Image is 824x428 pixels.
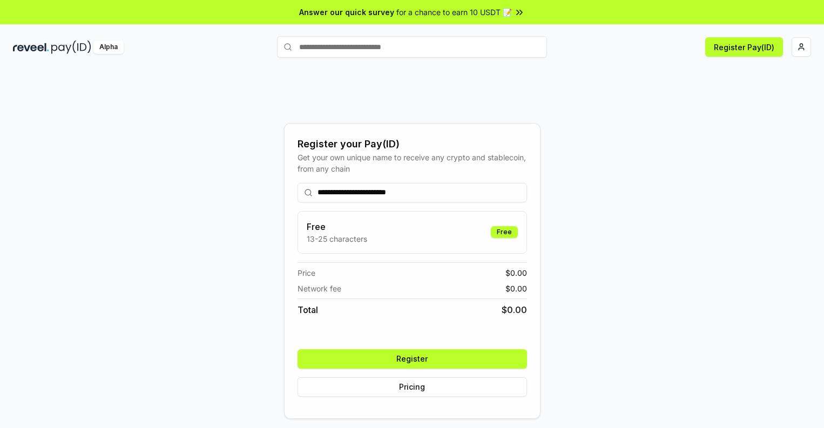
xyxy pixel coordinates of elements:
[298,152,527,174] div: Get your own unique name to receive any crypto and stablecoin, from any chain
[705,37,783,57] button: Register Pay(ID)
[307,233,367,244] p: 13-25 characters
[298,267,315,278] span: Price
[298,377,527,397] button: Pricing
[298,137,527,152] div: Register your Pay(ID)
[502,303,527,316] span: $ 0.00
[505,283,527,294] span: $ 0.00
[93,40,124,54] div: Alpha
[298,303,318,316] span: Total
[491,226,518,238] div: Free
[307,220,367,233] h3: Free
[299,6,394,18] span: Answer our quick survey
[51,40,91,54] img: pay_id
[298,349,527,369] button: Register
[298,283,341,294] span: Network fee
[505,267,527,278] span: $ 0.00
[13,40,49,54] img: reveel_dark
[396,6,512,18] span: for a chance to earn 10 USDT 📝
